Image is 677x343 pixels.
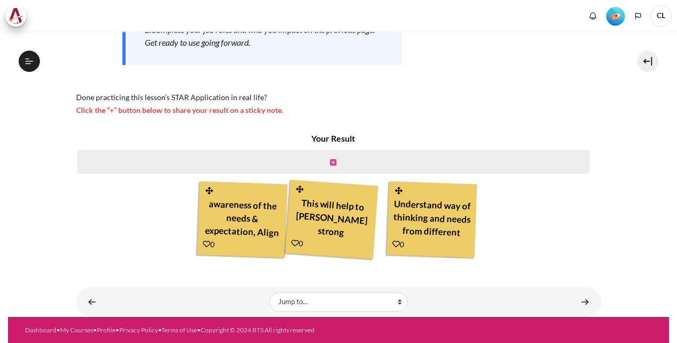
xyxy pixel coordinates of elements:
[585,8,601,24] div: Show notification window with no new notifications
[205,187,214,195] i: Drag and drop this note
[60,326,93,334] a: My Courses
[291,239,299,247] i: Add a Like
[602,6,629,26] a: Level #2
[650,5,672,27] span: CL
[574,291,596,312] a: Join Your Learning Lab Session #1 ►
[392,238,404,250] div: 0
[76,93,267,102] span: Done practicing this lesson’s STAR Application in real life?
[394,187,404,195] i: Drag and drop this note
[9,8,23,24] img: Architeck
[330,159,336,166] i: Create new note in this column
[606,7,625,26] img: Level #2
[295,185,304,193] i: Drag and drop this note
[25,326,56,334] a: Dashboard
[606,6,625,26] div: Level #2
[650,5,672,27] a: User menu
[81,291,103,312] a: ◄ Drop the Right Fit
[393,194,472,241] div: Understand way of thinking and needs from different functions
[5,5,32,27] a: Architeck Architeck
[392,240,400,248] i: Add a Like
[203,194,282,241] div: awareness of the needs & expectation, Align
[292,193,372,242] div: This will help to [PERSON_NAME] strong collaboration between inter-departments
[25,325,369,335] div: • • • • •
[630,8,646,24] button: Languages
[97,326,115,334] a: Profile
[76,105,283,115] span: Click the “+” button below to share your result on a sticky note.
[291,237,303,249] div: 0
[203,240,210,248] i: Add a Like
[161,326,197,334] a: Terms of Use
[145,23,383,49] div: 2.Complete your job roles and who you impact on the previous page. Get ready to use going forward.
[119,326,158,334] a: Privacy Policy
[203,238,215,250] div: 0
[201,326,315,334] a: Copyright © 2024 BTS All rights reserved
[76,132,591,145] h4: Your Result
